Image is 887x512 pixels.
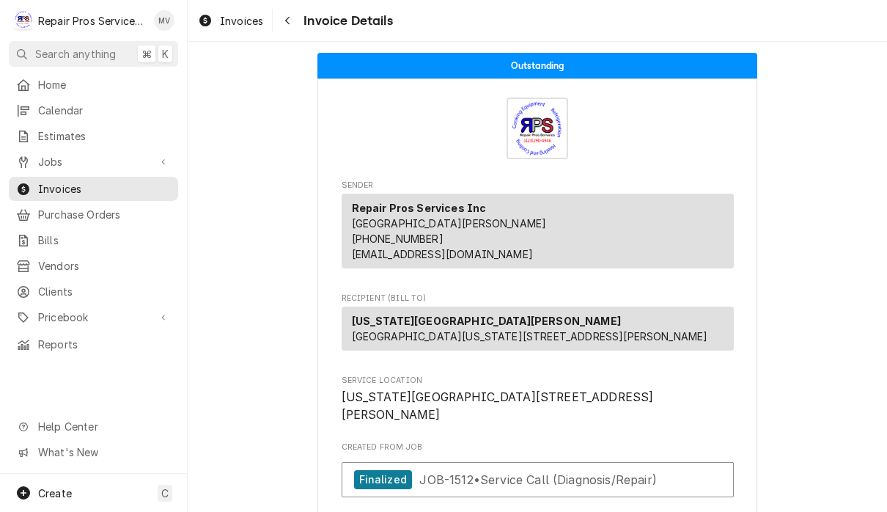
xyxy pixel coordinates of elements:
[38,207,171,222] span: Purchase Orders
[38,13,146,29] div: Repair Pros Services Inc
[162,46,169,62] span: K
[507,98,568,159] img: Logo
[342,375,734,387] span: Service Location
[9,305,178,329] a: Go to Pricebook
[13,10,34,31] div: Repair Pros Services Inc's Avatar
[38,337,171,352] span: Reports
[342,442,734,505] div: Created From Job
[352,233,443,245] a: [PHONE_NUMBER]
[38,181,171,197] span: Invoices
[317,53,757,78] div: Status
[38,445,169,460] span: What's New
[9,440,178,464] a: Go to What's New
[9,414,178,439] a: Go to Help Center
[38,154,149,169] span: Jobs
[38,258,171,274] span: Vendors
[38,419,169,434] span: Help Center
[38,103,171,118] span: Calendar
[342,307,734,351] div: Recipient (Bill To)
[161,486,169,501] span: C
[38,310,149,325] span: Pricebook
[192,9,269,33] a: Invoices
[342,375,734,424] div: Service Location
[38,128,171,144] span: Estimates
[342,389,734,423] span: Service Location
[352,330,708,343] span: [GEOGRAPHIC_DATA][US_STATE][STREET_ADDRESS][PERSON_NAME]
[9,202,178,227] a: Purchase Orders
[141,46,152,62] span: ⌘
[342,194,734,274] div: Sender
[354,470,412,490] div: Finalized
[9,98,178,122] a: Calendar
[342,390,654,422] span: [US_STATE][GEOGRAPHIC_DATA][STREET_ADDRESS][PERSON_NAME]
[220,13,263,29] span: Invoices
[352,315,621,327] strong: [US_STATE][GEOGRAPHIC_DATA][PERSON_NAME]
[9,228,178,252] a: Bills
[342,293,734,357] div: Invoice Recipient
[35,46,116,62] span: Search anything
[352,248,533,260] a: [EMAIL_ADDRESS][DOMAIN_NAME]
[511,61,564,70] span: Outstanding
[38,284,171,299] span: Clients
[342,180,734,275] div: Invoice Sender
[419,472,656,486] span: JOB-1512 • Service Call (Diagnosis/Repair)
[342,307,734,356] div: Recipient (Bill To)
[9,254,178,278] a: Vendors
[154,10,174,31] div: MV
[342,180,734,191] span: Sender
[13,10,34,31] div: R
[9,150,178,174] a: Go to Jobs
[154,10,174,31] div: Mindy Volker's Avatar
[9,73,178,97] a: Home
[299,11,392,31] span: Invoice Details
[342,194,734,268] div: Sender
[9,41,178,67] button: Search anything⌘K
[9,279,178,304] a: Clients
[38,487,72,500] span: Create
[38,77,171,92] span: Home
[352,202,487,214] strong: Repair Pros Services Inc
[9,124,178,148] a: Estimates
[342,462,734,498] a: View Job
[276,9,299,32] button: Navigate back
[352,217,547,230] span: [GEOGRAPHIC_DATA][PERSON_NAME]
[9,332,178,356] a: Reports
[9,177,178,201] a: Invoices
[38,233,171,248] span: Bills
[342,442,734,453] span: Created From Job
[342,293,734,304] span: Recipient (Bill To)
